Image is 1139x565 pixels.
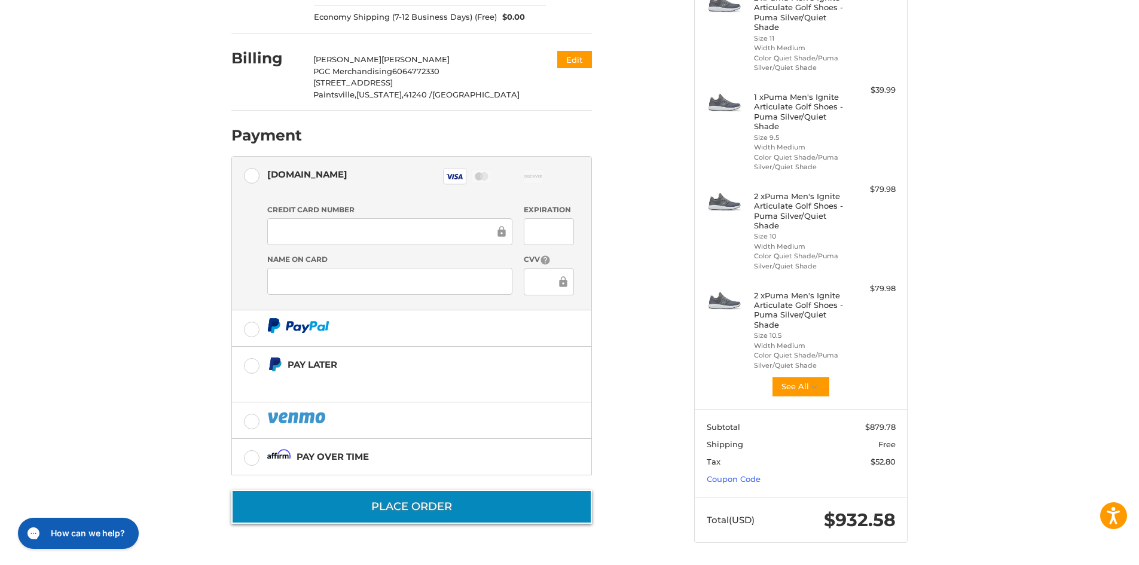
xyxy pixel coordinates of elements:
span: $52.80 [871,457,896,466]
li: Color Quiet Shade/Puma Silver/Quiet Shade [754,350,845,370]
span: Tax [707,457,720,466]
li: Width Medium [754,242,845,252]
li: Size 10 [754,231,845,242]
li: Size 10.5 [754,331,845,341]
span: [PERSON_NAME] [381,54,450,64]
img: PayPal icon [267,410,328,425]
img: Affirm icon [267,449,291,464]
div: $79.98 [848,184,896,196]
span: Paintsville, [313,90,356,99]
div: [DOMAIN_NAME] [267,164,347,184]
a: Coupon Code [707,474,761,484]
button: See All [771,376,830,398]
li: Color Quiet Shade/Puma Silver/Quiet Shade [754,152,845,172]
div: $39.99 [848,84,896,96]
label: Credit Card Number [267,204,512,215]
span: [US_STATE], [356,90,404,99]
li: Size 11 [754,33,845,44]
img: PayPal icon [267,318,329,333]
span: Economy Shipping (7-12 Business Days) (Free) [314,11,497,23]
span: [STREET_ADDRESS] [313,78,393,87]
div: Pay over time [297,447,369,466]
span: PGC Merchandising [313,66,392,76]
label: CVV [524,254,573,265]
img: Pay Later icon [267,357,282,372]
span: Shipping [707,439,743,449]
label: Name on Card [267,254,512,265]
span: Subtotal [707,422,740,432]
span: $932.58 [824,509,896,531]
label: Expiration [524,204,573,215]
span: 41240 / [404,90,432,99]
h2: Payment [231,126,302,145]
div: $79.98 [848,283,896,295]
span: [GEOGRAPHIC_DATA] [432,90,520,99]
li: Width Medium [754,341,845,351]
li: Width Medium [754,142,845,152]
span: $0.00 [497,11,526,23]
li: Color Quiet Shade/Puma Silver/Quiet Shade [754,53,845,73]
span: [PERSON_NAME] [313,54,381,64]
h4: 2 x Puma Men's Ignite Articulate Golf Shoes - Puma Silver/Quiet Shade [754,291,845,329]
li: Size 9.5 [754,133,845,143]
span: Free [878,439,896,449]
h4: 2 x Puma Men's Ignite Articulate Golf Shoes - Puma Silver/Quiet Shade [754,191,845,230]
span: Total (USD) [707,514,755,526]
h2: Billing [231,49,301,68]
li: Color Quiet Shade/Puma Silver/Quiet Shade [754,251,845,271]
button: Place Order [231,490,592,524]
span: $879.78 [865,422,896,432]
span: 6064772330 [392,66,439,76]
h4: 1 x Puma Men's Ignite Articulate Golf Shoes - Puma Silver/Quiet Shade [754,92,845,131]
div: Pay Later [288,355,517,374]
button: Edit [557,51,592,68]
iframe: Gorgias live chat messenger [12,514,142,553]
iframe: PayPal Message 2 [267,377,517,387]
li: Width Medium [754,43,845,53]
